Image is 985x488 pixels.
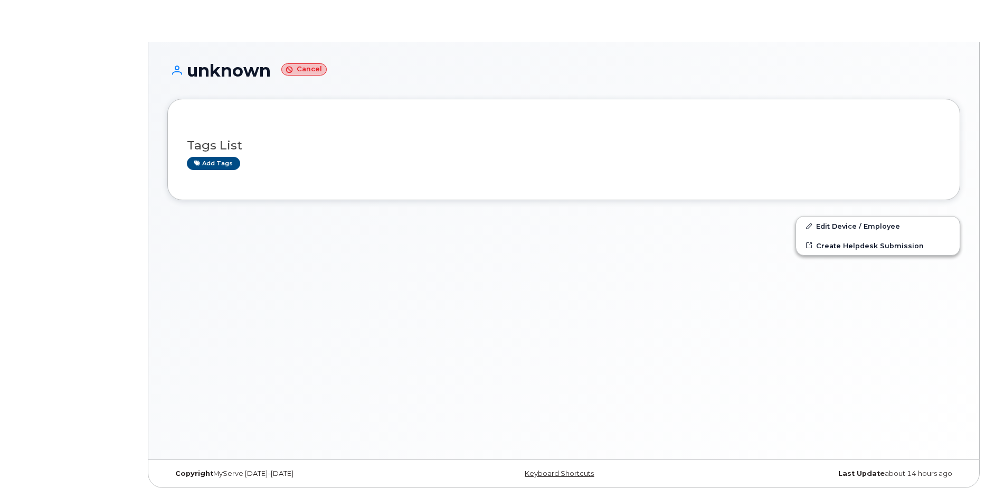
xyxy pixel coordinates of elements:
[796,236,960,255] a: Create Helpdesk Submission
[525,470,594,477] a: Keyboard Shortcuts
[167,61,960,80] h1: unknown
[796,217,960,236] a: Edit Device / Employee
[167,470,432,478] div: MyServe [DATE]–[DATE]
[187,157,240,170] a: Add tags
[175,470,213,477] strong: Copyright
[281,63,327,76] small: Cancel
[838,470,885,477] strong: Last Update
[187,139,941,152] h3: Tags List
[696,470,960,478] div: about 14 hours ago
